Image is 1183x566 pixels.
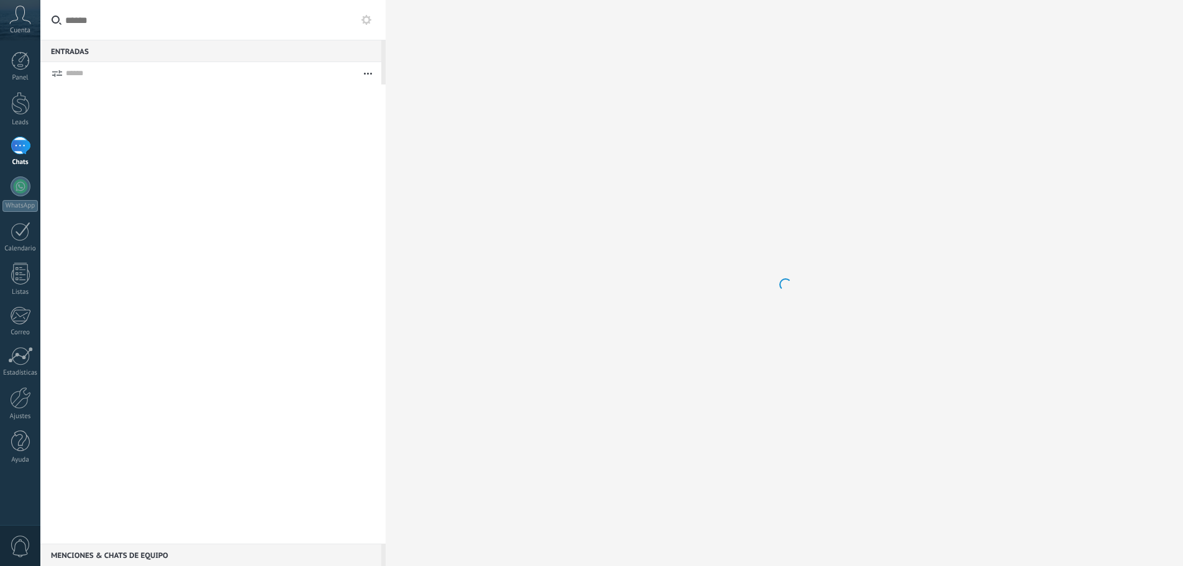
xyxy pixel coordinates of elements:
div: Estadísticas [2,369,39,377]
div: WhatsApp [2,200,38,212]
div: Ajustes [2,413,39,421]
button: Más [355,62,381,84]
span: Cuenta [10,27,30,35]
div: Calendario [2,245,39,253]
div: Correo [2,329,39,337]
div: Chats [2,158,39,167]
div: Entradas [40,40,381,62]
div: Ayuda [2,456,39,464]
div: Leads [2,119,39,127]
div: Menciones & Chats de equipo [40,544,381,566]
div: Listas [2,288,39,296]
div: Panel [2,74,39,82]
